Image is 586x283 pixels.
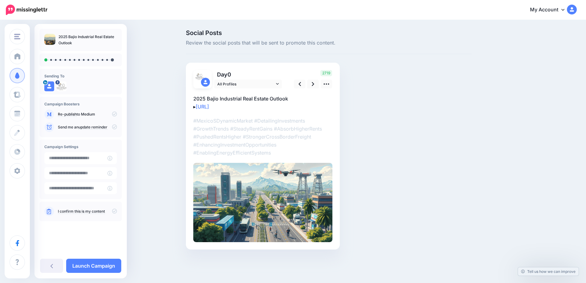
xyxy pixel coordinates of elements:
p: to Medium [58,112,117,117]
h4: Campaign Boosters [44,102,117,106]
a: I confirm this is my content [58,209,105,214]
p: 2025 Bajio Industrial Real Estate Outlook [58,34,117,46]
p: Day [214,70,283,79]
img: 544884423_122099057553009161_1603489728686518524_n-bsa154891.jpg [57,81,66,91]
span: All Profiles [217,81,275,87]
img: 82865c01d462831097eb6f844e54a921.jpg [193,163,332,242]
h4: Sending To [44,74,117,78]
a: Tell us how we can improve [518,267,579,276]
p: Send me an [58,124,117,130]
img: 544884423_122099057553009161_1603489728686518524_n-bsa154891.jpg [195,72,204,81]
p: #MexicoSDynamicMarket #DetailingInvestments #GrowthTrends #SteadyRentGains #AbsorbHigherRents #Pu... [193,117,332,157]
img: Missinglettr [6,5,47,15]
img: user_default_image.png [44,81,54,91]
a: update reminder [78,125,107,130]
span: 0 [227,71,231,78]
h4: Campaign Settings [44,144,117,149]
img: user_default_image.png [201,78,210,87]
a: My Account [524,2,577,18]
img: menu.png [14,34,20,39]
a: All Profiles [214,80,282,88]
a: Re-publish [58,112,77,117]
span: 2719 [320,70,332,76]
p: 2025 Bajio Industrial Real Estate Outlook ▸ [193,95,332,111]
span: Social Posts [186,30,472,36]
span: Review the social posts that will be sent to promote this content. [186,39,472,47]
img: e44b73978e4da33ec339ba5e4ce0b644_thumb.jpg [44,34,55,45]
a: [URL] [196,104,209,110]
